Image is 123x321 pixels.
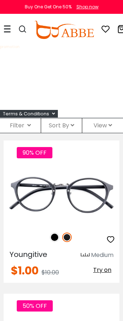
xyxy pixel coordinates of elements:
span: 50% OFF [17,300,53,312]
img: Matte Black [62,233,72,242]
span: $1.00 [11,263,39,278]
span: Sort By [49,121,74,130]
img: Black [50,233,59,242]
span: Try on [93,266,111,274]
img: Matte-black Youngitive - Plastic ,Adjust Nose Pads [4,167,119,225]
span: View [94,121,112,130]
span: 90% OFF [17,147,52,158]
div: Buy One Get One 50% [25,4,72,10]
img: size ruler [81,253,90,258]
a: Shop now [73,4,99,10]
span: Youngitive [9,249,47,259]
div: Shop now [76,4,99,10]
img: abbeglasses.com [34,21,94,39]
button: Try on [91,265,114,275]
div: Medium [91,251,114,259]
span: $10.00 [41,268,59,277]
